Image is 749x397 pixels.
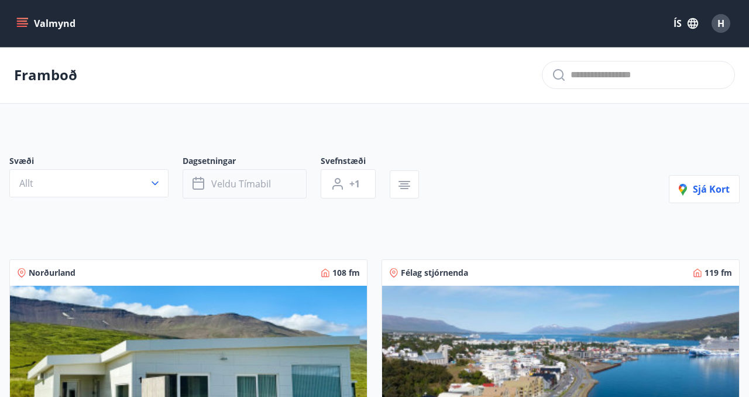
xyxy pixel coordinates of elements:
button: ÍS [667,13,705,34]
span: 108 fm [332,267,360,279]
span: Félag stjórnenda [401,267,468,279]
span: Veldu tímabil [211,177,271,190]
button: Veldu tímabil [183,169,307,198]
span: +1 [349,177,360,190]
span: Allt [19,177,33,190]
span: Svæði [9,155,183,169]
button: +1 [321,169,376,198]
button: menu [14,13,80,34]
p: Framboð [14,65,77,85]
span: Svefnstæði [321,155,390,169]
button: Sjá kort [669,175,740,203]
span: Norðurland [29,267,75,279]
span: Sjá kort [679,183,730,196]
span: Dagsetningar [183,155,321,169]
button: H [707,9,735,37]
button: Allt [9,169,169,197]
span: 119 fm [705,267,732,279]
span: H [717,17,724,30]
